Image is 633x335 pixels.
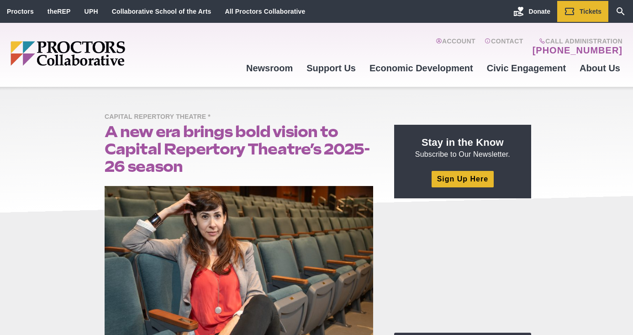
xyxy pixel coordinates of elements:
[573,56,627,80] a: About Us
[608,1,633,22] a: Search
[557,1,608,22] a: Tickets
[300,56,363,80] a: Support Us
[533,45,622,56] a: [PHONE_NUMBER]
[363,56,480,80] a: Economic Development
[105,112,215,123] span: Capital Repertory Theatre *
[47,8,71,15] a: theREP
[11,41,195,66] img: Proctors logo
[432,171,494,187] a: Sign Up Here
[580,8,601,15] span: Tickets
[84,8,98,15] a: UPH
[112,8,211,15] a: Collaborative School of the Arts
[239,56,300,80] a: Newsroom
[530,37,622,45] span: Call Administration
[422,137,504,148] strong: Stay in the Know
[105,112,215,120] a: Capital Repertory Theatre *
[7,8,34,15] a: Proctors
[506,1,557,22] a: Donate
[405,136,520,160] p: Subscribe to Our Newsletter.
[436,37,475,56] a: Account
[105,123,373,175] h1: A new era brings bold vision to Capital Repertory Theatre’s 2025-26 season
[529,8,550,15] span: Donate
[485,37,523,56] a: Contact
[480,56,573,80] a: Civic Engagement
[394,209,531,324] iframe: Advertisement
[225,8,305,15] a: All Proctors Collaborative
